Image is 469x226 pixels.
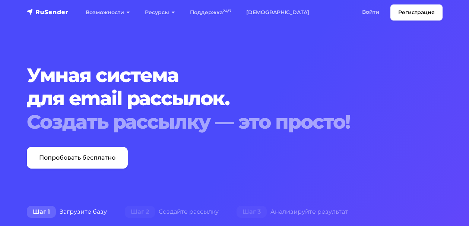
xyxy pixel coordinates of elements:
img: RuSender [27,8,69,16]
div: Создайте рассылку [116,204,228,219]
a: Попробовать бесплатно [27,147,128,169]
div: Создать рассылку — это просто! [27,110,443,134]
a: Возможности [78,5,137,20]
a: Ресурсы [137,5,183,20]
div: Анализируйте результат [228,204,357,219]
h1: Умная система для email рассылок. [27,64,443,134]
a: Войти [355,4,387,20]
span: Шаг 3 [237,206,267,218]
span: Шаг 1 [27,206,56,218]
sup: 24/7 [223,9,231,13]
div: Загрузите базу [18,204,116,219]
a: Регистрация [390,4,443,21]
a: [DEMOGRAPHIC_DATA] [239,5,317,20]
a: Поддержка24/7 [183,5,239,20]
span: Шаг 2 [125,206,155,218]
